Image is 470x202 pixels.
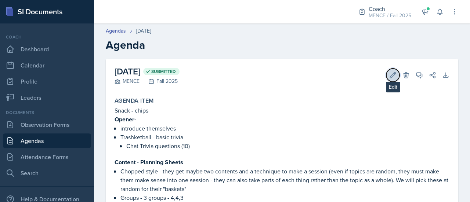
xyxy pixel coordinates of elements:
[106,27,126,35] a: Agendas
[120,133,449,142] p: Trashketball - basic trivia
[3,150,91,164] a: Attendance Forms
[369,12,411,19] div: MENCE / Fall 2025
[115,77,180,85] div: MENCE Fall 2025
[120,193,449,202] p: Groups - 3 groups - 4,4,3
[115,158,183,166] strong: Content - Planning Sheets
[126,142,449,150] p: Chat Trivia questions (10)
[115,97,153,104] label: Agenda Item
[3,58,91,73] a: Calendar
[3,74,91,89] a: Profile
[369,4,411,13] div: Coach
[3,90,91,105] a: Leaders
[115,106,449,115] p: Snack - chips
[120,167,449,193] p: Chopped style - they get maybe two contents and a technique to make a session (even if topics are...
[3,133,91,148] a: Agendas
[115,65,180,78] h2: [DATE]
[106,38,458,52] h2: Agenda
[3,117,91,132] a: Observation Forms
[386,69,399,82] button: Edit
[115,115,136,124] strong: Opener-
[120,124,449,133] p: introduce themselves
[3,42,91,56] a: Dashboard
[3,166,91,180] a: Search
[3,109,91,116] div: Documents
[151,69,176,74] span: Submitted
[136,27,151,35] div: [DATE]
[3,34,91,40] div: Coach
